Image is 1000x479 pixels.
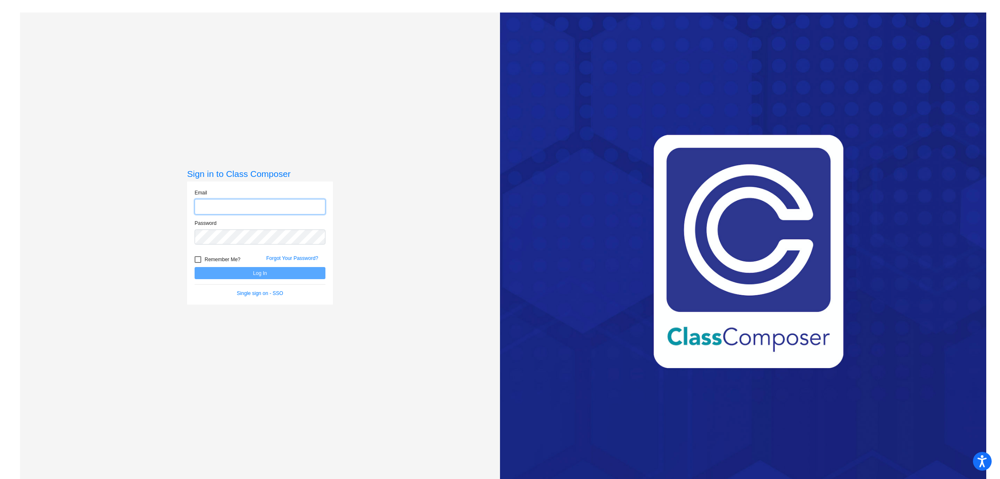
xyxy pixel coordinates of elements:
[195,219,217,227] label: Password
[237,290,283,296] a: Single sign on - SSO
[195,189,207,197] label: Email
[187,169,333,179] h3: Sign in to Class Composer
[195,267,325,279] button: Log In
[205,255,240,265] span: Remember Me?
[266,255,318,261] a: Forgot Your Password?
